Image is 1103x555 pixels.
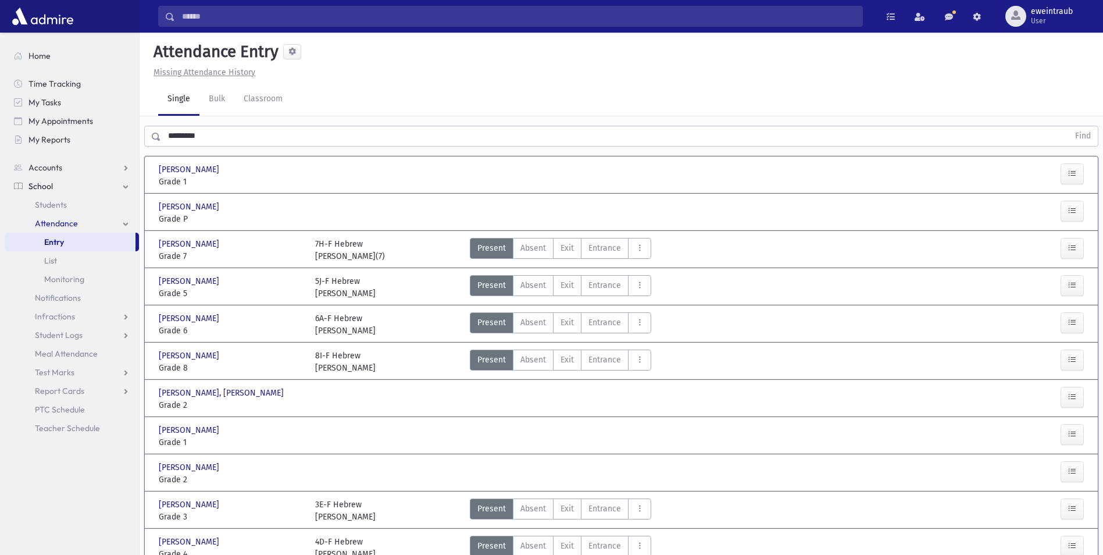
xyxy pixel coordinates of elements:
[159,325,304,337] span: Grade 6
[477,503,506,515] span: Present
[5,363,139,382] a: Test Marks
[588,279,621,291] span: Entrance
[158,83,199,116] a: Single
[199,83,234,116] a: Bulk
[477,279,506,291] span: Present
[5,112,139,130] a: My Appointments
[520,503,546,515] span: Absent
[44,274,84,284] span: Monitoring
[159,201,222,213] span: [PERSON_NAME]
[159,424,222,436] span: [PERSON_NAME]
[159,474,304,486] span: Grade 2
[588,503,621,515] span: Entrance
[28,134,70,145] span: My Reports
[315,312,376,337] div: 6A-F Hebrew [PERSON_NAME]
[588,316,621,329] span: Entrance
[470,275,651,300] div: AttTypes
[5,74,139,93] a: Time Tracking
[588,242,621,254] span: Entrance
[561,503,574,515] span: Exit
[35,200,67,210] span: Students
[28,116,93,126] span: My Appointments
[5,233,135,251] a: Entry
[470,312,651,337] div: AttTypes
[315,350,376,374] div: 8I-F Hebrew [PERSON_NAME]
[35,330,83,340] span: Student Logs
[5,251,139,270] a: List
[470,350,651,374] div: AttTypes
[5,419,139,437] a: Teacher Schedule
[159,250,304,262] span: Grade 7
[28,162,62,173] span: Accounts
[5,47,139,65] a: Home
[5,289,139,307] a: Notifications
[159,499,222,511] span: [PERSON_NAME]
[28,181,53,191] span: School
[588,354,621,366] span: Entrance
[315,499,376,523] div: 3E-F Hebrew [PERSON_NAME]
[28,79,81,89] span: Time Tracking
[159,238,222,250] span: [PERSON_NAME]
[35,218,78,229] span: Attendance
[561,540,574,552] span: Exit
[149,42,279,62] h5: Attendance Entry
[159,350,222,362] span: [PERSON_NAME]
[35,423,100,433] span: Teacher Schedule
[159,399,304,411] span: Grade 2
[44,237,64,247] span: Entry
[520,540,546,552] span: Absent
[159,176,304,188] span: Grade 1
[315,238,385,262] div: 7H-F Hebrew [PERSON_NAME](7)
[35,367,74,378] span: Test Marks
[5,400,139,419] a: PTC Schedule
[159,362,304,374] span: Grade 8
[315,275,376,300] div: 5J-F Hebrew [PERSON_NAME]
[35,311,75,322] span: Infractions
[35,386,84,396] span: Report Cards
[5,158,139,177] a: Accounts
[159,287,304,300] span: Grade 5
[175,6,862,27] input: Search
[477,316,506,329] span: Present
[159,436,304,449] span: Grade 1
[5,130,139,149] a: My Reports
[470,238,651,262] div: AttTypes
[5,270,139,289] a: Monitoring
[520,354,546,366] span: Absent
[520,279,546,291] span: Absent
[159,163,222,176] span: [PERSON_NAME]
[159,511,304,523] span: Grade 3
[5,326,139,344] a: Student Logs
[5,344,139,363] a: Meal Attendance
[28,97,61,108] span: My Tasks
[477,242,506,254] span: Present
[234,83,292,116] a: Classroom
[477,354,506,366] span: Present
[520,316,546,329] span: Absent
[28,51,51,61] span: Home
[1031,16,1073,26] span: User
[5,177,139,195] a: School
[5,382,139,400] a: Report Cards
[477,540,506,552] span: Present
[44,255,57,266] span: List
[159,536,222,548] span: [PERSON_NAME]
[159,387,286,399] span: [PERSON_NAME], [PERSON_NAME]
[9,5,76,28] img: AdmirePro
[159,275,222,287] span: [PERSON_NAME]
[149,67,255,77] a: Missing Attendance History
[35,293,81,303] span: Notifications
[470,499,651,523] div: AttTypes
[561,242,574,254] span: Exit
[159,461,222,474] span: [PERSON_NAME]
[520,242,546,254] span: Absent
[159,213,304,225] span: Grade P
[35,404,85,415] span: PTC Schedule
[561,316,574,329] span: Exit
[561,354,574,366] span: Exit
[159,312,222,325] span: [PERSON_NAME]
[35,348,98,359] span: Meal Attendance
[561,279,574,291] span: Exit
[5,93,139,112] a: My Tasks
[1068,126,1098,146] button: Find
